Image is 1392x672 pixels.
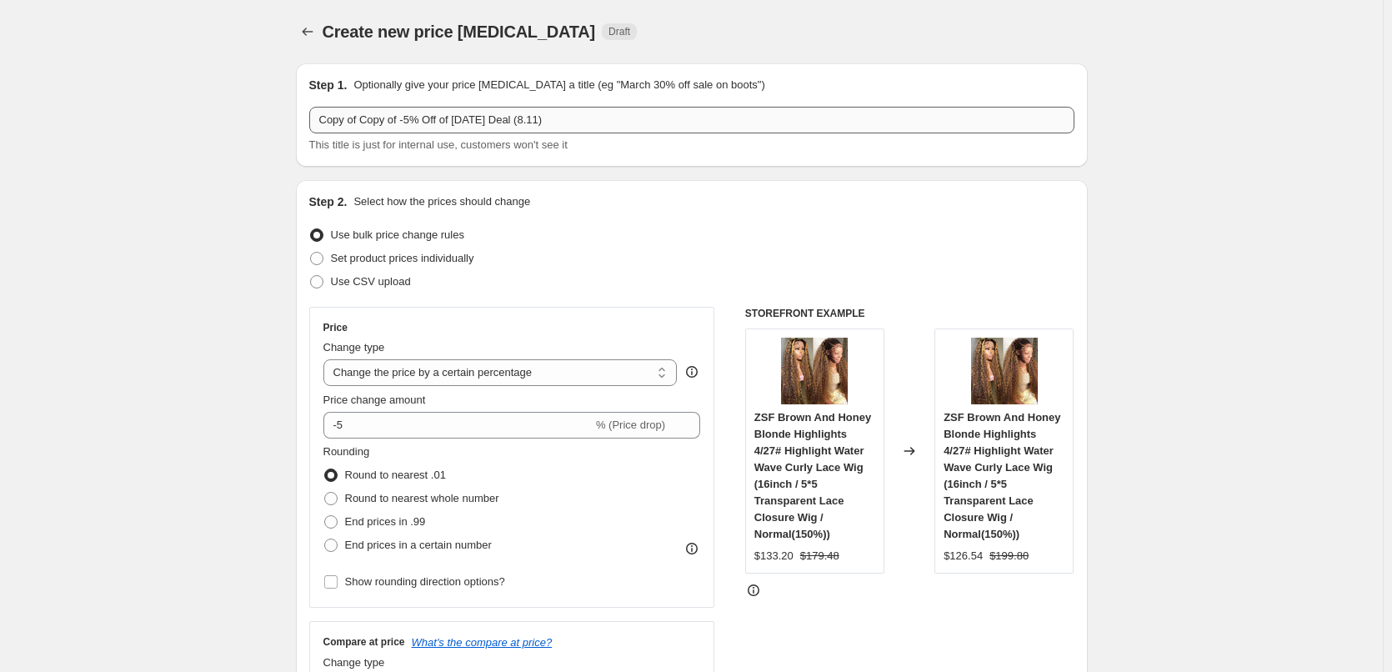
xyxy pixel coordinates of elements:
[412,636,553,649] button: What's the compare at price?
[309,77,348,93] h2: Step 1.
[683,364,700,380] div: help
[331,228,464,241] span: Use bulk price change rules
[800,549,839,562] span: $179.48
[596,419,665,431] span: % (Price drop)
[781,338,848,404] img: 4-27-2_80x.jpg
[345,492,499,504] span: Round to nearest whole number
[608,25,630,38] span: Draft
[323,23,596,41] span: Create new price [MEDICAL_DATA]
[323,656,385,669] span: Change type
[309,193,348,210] h2: Step 2.
[353,77,764,93] p: Optionally give your price [MEDICAL_DATA] a title (eg "March 30% off sale on boots")
[754,411,871,540] span: ZSF Brown And Honey Blonde Highlights 4/27# Highlight Water Wave Curly Lace Wig (16inch / 5*5 Tra...
[944,549,983,562] span: $126.54
[345,539,492,551] span: End prices in a certain number
[323,412,593,439] input: -15
[323,445,370,458] span: Rounding
[353,193,530,210] p: Select how the prices should change
[323,635,405,649] h3: Compare at price
[331,275,411,288] span: Use CSV upload
[345,469,446,481] span: Round to nearest .01
[296,20,319,43] button: Price change jobs
[989,549,1029,562] span: $199.80
[345,515,426,528] span: End prices in .99
[309,138,568,151] span: This title is just for internal use, customers won't see it
[345,575,505,588] span: Show rounding direction options?
[323,394,426,406] span: Price change amount
[754,549,794,562] span: $133.20
[971,338,1038,404] img: 4-27-2_80x.jpg
[309,107,1074,133] input: 30% off holiday sale
[323,321,348,334] h3: Price
[745,307,1074,320] h6: STOREFRONT EXAMPLE
[944,411,1060,540] span: ZSF Brown And Honey Blonde Highlights 4/27# Highlight Water Wave Curly Lace Wig (16inch / 5*5 Tra...
[331,252,474,264] span: Set product prices individually
[323,341,385,354] span: Change type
